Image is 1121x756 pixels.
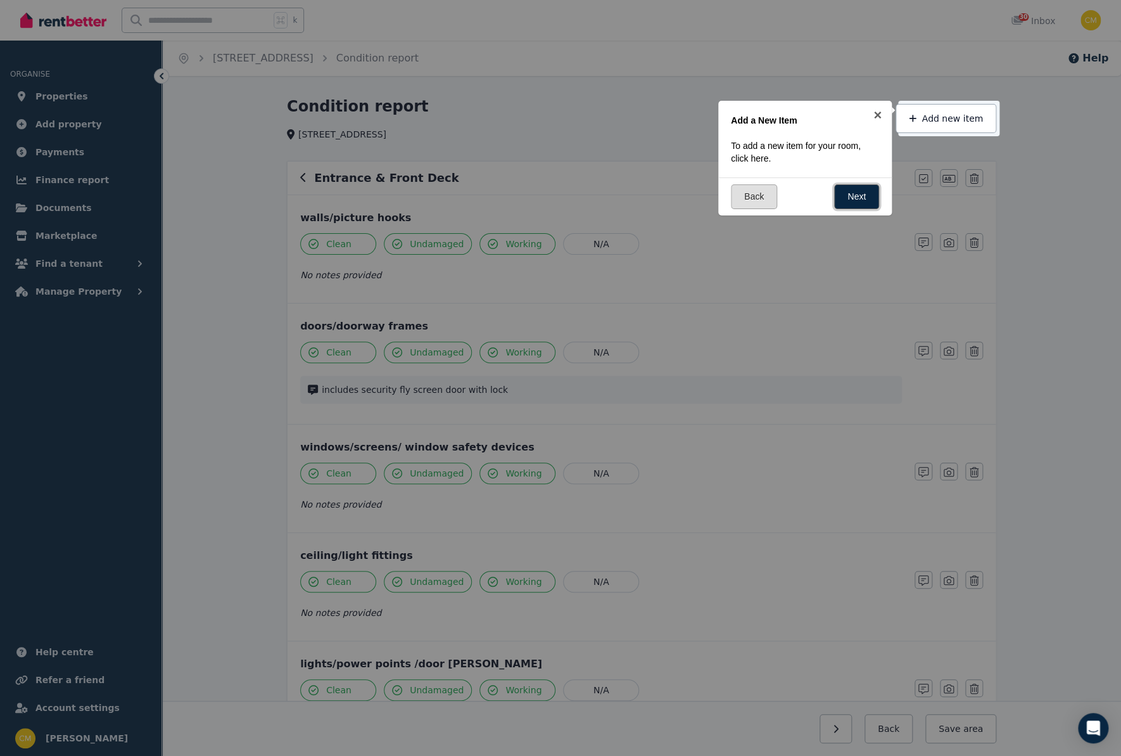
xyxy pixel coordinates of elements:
div: Open Intercom Messenger [1078,713,1108,743]
button: Add new item [896,104,996,133]
a: Next [834,184,879,209]
p: To add a new item for your room, click here. [731,139,871,165]
a: Back [731,184,777,209]
a: × [863,101,892,129]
